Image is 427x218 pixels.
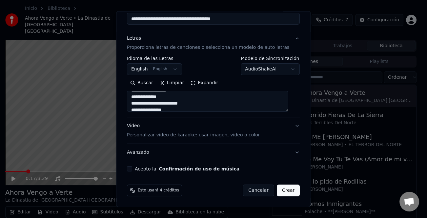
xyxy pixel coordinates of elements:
p: Personalizar video de karaoke: usar imagen, video o color [127,132,260,138]
button: LetrasProporciona letras de canciones o selecciona un modelo de auto letras [127,30,300,56]
button: Acepto la [159,167,240,171]
div: LetrasProporciona letras de canciones o selecciona un modelo de auto letras [127,56,300,117]
button: Crear [277,185,300,196]
button: Limpiar [156,78,187,88]
button: Cancelar [243,185,274,196]
button: Buscar [127,78,156,88]
button: Expandir [188,78,222,88]
p: Proporciona letras de canciones o selecciona un modelo de auto letras [127,44,289,51]
label: Acepto la [135,167,239,171]
label: Modelo de Sincronización [241,56,300,61]
div: Video [127,123,260,138]
button: Avanzado [127,144,300,161]
div: Letras [127,35,141,42]
span: Esto usará 4 créditos [138,188,179,193]
label: Idioma de las Letras [127,56,182,61]
button: VideoPersonalizar video de karaoke: usar imagen, video o color [127,117,300,144]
